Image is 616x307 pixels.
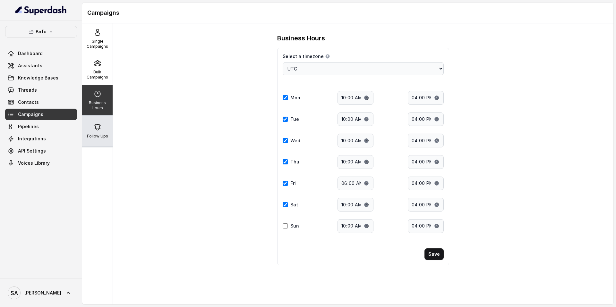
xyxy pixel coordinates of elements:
p: Single Campaigns [85,39,110,49]
a: Dashboard [5,48,77,59]
button: Bofu [5,26,77,37]
label: Sat [290,202,298,208]
span: Assistants [18,62,42,69]
p: Business Hours [85,100,110,111]
span: Dashboard [18,50,43,57]
span: Threads [18,87,37,93]
img: light.svg [15,5,67,15]
a: Threads [5,84,77,96]
p: Bulk Campaigns [85,70,110,80]
a: Voices Library [5,157,77,169]
span: API Settings [18,148,46,154]
p: Follow Ups [87,134,108,139]
a: Assistants [5,60,77,71]
a: API Settings [5,145,77,157]
p: Bofu [36,28,47,36]
span: [PERSON_NAME] [24,290,61,296]
span: Select a timezone [283,53,324,60]
h1: Campaigns [87,8,608,18]
span: Contacts [18,99,39,105]
a: Knowledge Bases [5,72,77,84]
a: Campaigns [5,109,77,120]
a: Integrations [5,133,77,145]
span: Pipelines [18,123,39,130]
button: Select a timezone [325,54,330,59]
a: Pipelines [5,121,77,132]
label: Fri [290,180,296,187]
span: Knowledge Bases [18,75,58,81]
a: Contacts [5,96,77,108]
label: Wed [290,137,300,144]
label: Thu [290,159,299,165]
span: Integrations [18,136,46,142]
span: Campaigns [18,111,43,118]
label: Sun [290,223,299,229]
a: [PERSON_NAME] [5,284,77,302]
h3: Business Hours [277,34,325,43]
button: Save [424,248,444,260]
text: SA [11,290,18,296]
span: Voices Library [18,160,50,166]
label: Mon [290,95,300,101]
label: Tue [290,116,299,122]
